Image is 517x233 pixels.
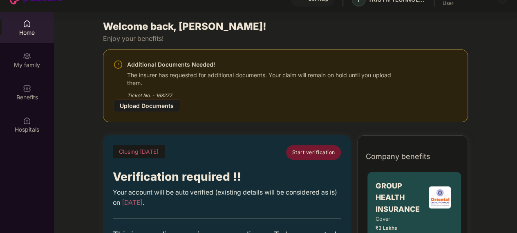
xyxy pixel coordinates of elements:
span: [DATE] [122,199,143,206]
span: Welcome back, [PERSON_NAME]! [103,20,266,32]
span: ₹3 Lakhs [376,224,404,232]
img: svg+xml;base64,PHN2ZyB3aWR0aD0iMjAiIGhlaWdodD0iMjAiIHZpZXdCb3g9IjAgMCAyMCAyMCIgZmlsbD0ibm9uZSIgeG... [23,52,31,60]
img: svg+xml;base64,PHN2ZyBpZD0iV2FybmluZ18tXzI0eDI0IiBkYXRhLW5hbWU9Ildhcm5pbmcgLSAyNHgyNCIgeG1sbnM9Im... [113,60,123,69]
span: Start verification [292,148,335,156]
span: GROUP HEALTH INSURANCE [376,180,427,215]
img: insurerLogo [429,186,451,208]
span: Closing [DATE] [119,148,159,155]
a: Start verification [286,145,341,160]
div: Upload Documents [113,99,180,112]
span: Cover [376,215,404,223]
div: The insurer has requested for additional documents. Your claim will remain on hold until you uplo... [127,69,401,87]
span: Company benefits [366,151,430,162]
div: Additional Documents Needed! [127,60,401,69]
div: Enjoy your benefits! [103,34,468,43]
img: svg+xml;base64,PHN2ZyBpZD0iSG9tZSIgeG1sbnM9Imh0dHA6Ly93d3cudzMub3JnLzIwMDAvc3ZnIiB3aWR0aD0iMjAiIG... [23,20,31,28]
div: Verification required !! [113,168,341,186]
img: svg+xml;base64,PHN2ZyBpZD0iSG9zcGl0YWxzIiB4bWxucz0iaHR0cDovL3d3dy53My5vcmcvMjAwMC9zdmciIHdpZHRoPS... [23,116,31,125]
img: svg+xml;base64,PHN2ZyBpZD0iQmVuZWZpdHMiIHhtbG5zPSJodHRwOi8vd3d3LnczLm9yZy8yMDAwL3N2ZyIgd2lkdGg9Ij... [23,84,31,92]
div: Your account will be auto verified (existing details will be considered as is) on . [113,188,341,208]
div: Ticket No. - 168277 [127,87,401,99]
